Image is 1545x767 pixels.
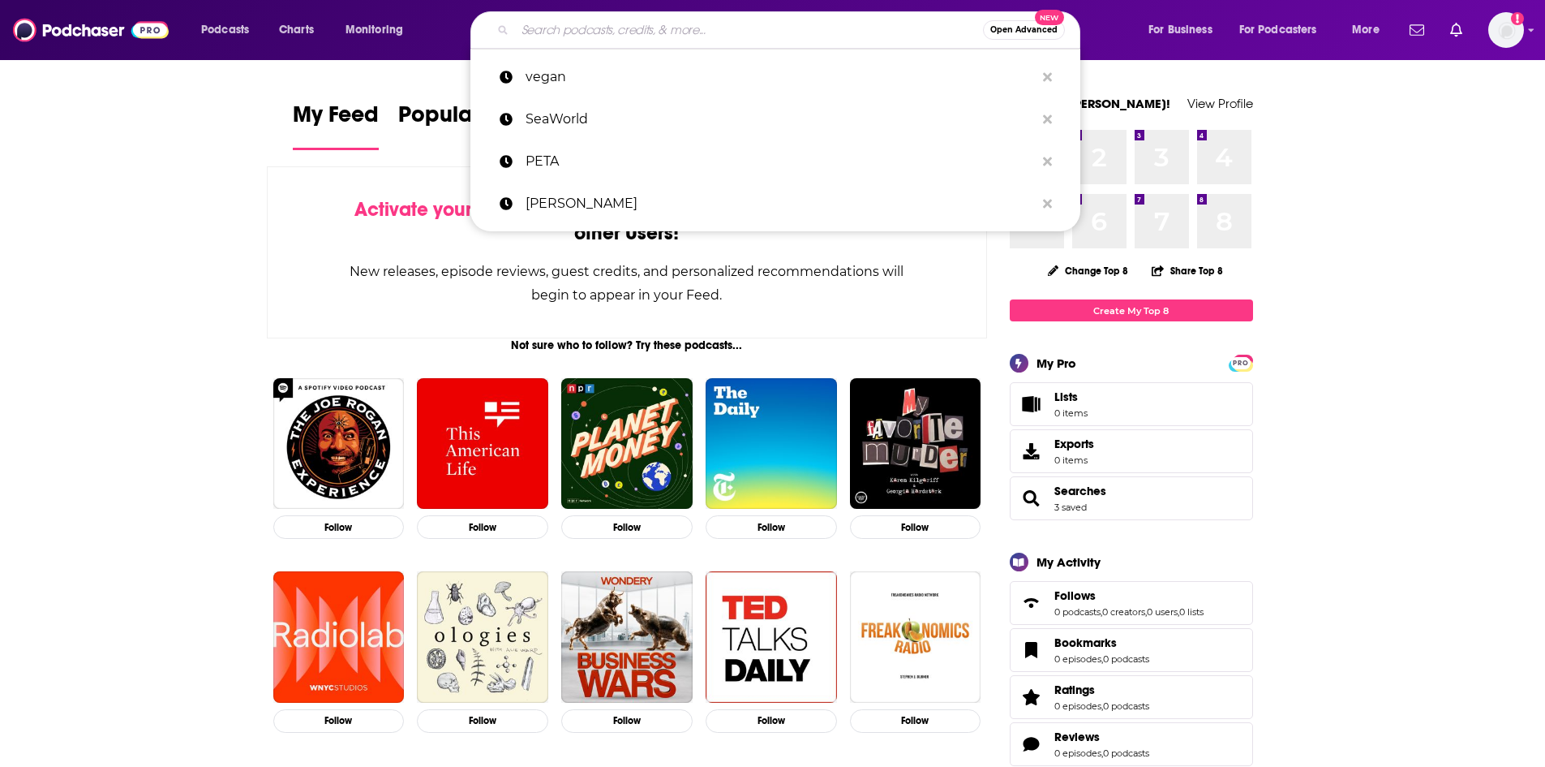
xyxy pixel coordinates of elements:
span: 0 items [1054,455,1094,466]
a: 0 episodes [1054,653,1101,665]
span: , [1101,606,1102,618]
span: Popular Feed [398,101,536,138]
a: [PERSON_NAME] [470,183,1080,225]
span: Exports [1054,437,1094,451]
span: Ratings [1010,675,1253,719]
span: Reviews [1010,722,1253,766]
img: Business Wars [561,571,693,703]
img: User Profile [1488,12,1524,48]
a: Ratings [1054,683,1149,697]
button: open menu [1341,17,1400,43]
input: Search podcasts, credits, & more... [515,17,983,43]
a: Searches [1015,487,1048,510]
a: Welcome [PERSON_NAME]! [1010,96,1170,111]
span: More [1352,19,1380,41]
button: Share Top 8 [1151,255,1224,287]
a: PRO [1231,356,1251,368]
p: vegan [526,56,1035,98]
img: This American Life [417,378,548,510]
span: Follows [1054,588,1096,603]
span: , [1101,653,1103,665]
span: , [1101,700,1103,712]
span: PRO [1231,357,1251,369]
a: Freakonomics Radio [850,571,981,703]
span: Bookmarks [1010,628,1253,672]
a: Bookmarks [1054,636,1149,650]
button: Follow [417,709,548,733]
button: Follow [850,515,981,539]
a: 3 saved [1054,502,1087,513]
button: open menu [1229,17,1341,43]
a: 0 podcasts [1054,606,1101,618]
img: Radiolab [273,571,405,703]
a: View Profile [1187,96,1253,111]
span: Open Advanced [990,26,1058,34]
svg: Add a profile image [1511,12,1524,25]
a: 0 episodes [1054,700,1101,712]
span: , [1101,748,1103,759]
img: My Favorite Murder with Karen Kilgariff and Georgia Hardstark [850,378,981,510]
img: The Joe Rogan Experience [273,378,405,510]
span: Monitoring [345,19,403,41]
button: open menu [334,17,424,43]
span: Charts [279,19,314,41]
a: 0 podcasts [1103,653,1149,665]
button: Follow [850,709,981,733]
a: Searches [1054,484,1106,498]
a: Charts [268,17,324,43]
span: Searches [1010,476,1253,520]
span: For Business [1148,19,1212,41]
div: Not sure who to follow? Try these podcasts... [267,338,988,352]
span: Reviews [1054,730,1100,744]
span: Lists [1015,393,1048,416]
a: Ratings [1015,686,1048,709]
a: 0 podcasts [1103,748,1149,759]
span: 0 items [1054,407,1088,419]
span: Lists [1054,390,1088,404]
a: vegan [470,56,1080,98]
span: Podcasts [201,19,249,41]
a: 0 episodes [1054,748,1101,759]
span: Ratings [1054,683,1095,697]
button: open menu [190,17,270,43]
button: Follow [706,709,837,733]
div: My Activity [1036,554,1101,570]
a: Podchaser - Follow, Share and Rate Podcasts [13,15,169,45]
img: Planet Money [561,378,693,510]
span: New [1035,10,1064,25]
span: Activate your Feed [354,197,521,222]
button: Change Top 8 [1038,261,1139,281]
img: Ologies with Alie Ward [417,571,548,703]
a: Reviews [1054,730,1149,744]
a: Create My Top 8 [1010,299,1253,321]
div: by following Podcasts, Creators, Lists, and other Users! [349,198,906,245]
a: The Daily [706,378,837,510]
a: 0 users [1147,606,1178,618]
span: , [1178,606,1179,618]
a: Show notifications dropdown [1403,16,1431,44]
button: Open AdvancedNew [983,20,1065,40]
img: TED Talks Daily [706,571,837,703]
a: Follows [1054,588,1204,603]
p: SeaWorld [526,98,1035,140]
a: Follows [1015,592,1048,614]
p: Nick Ireland [526,183,1035,225]
a: PETA [470,140,1080,183]
a: Reviews [1015,733,1048,756]
button: Follow [273,709,405,733]
a: My Feed [293,101,379,150]
button: Show profile menu [1488,12,1524,48]
div: New releases, episode reviews, guest credits, and personalized recommendations will begin to appe... [349,260,906,307]
button: Follow [561,709,693,733]
div: My Pro [1036,355,1076,371]
a: Bookmarks [1015,639,1048,661]
a: SeaWorld [470,98,1080,140]
button: Follow [273,515,405,539]
button: Follow [561,515,693,539]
